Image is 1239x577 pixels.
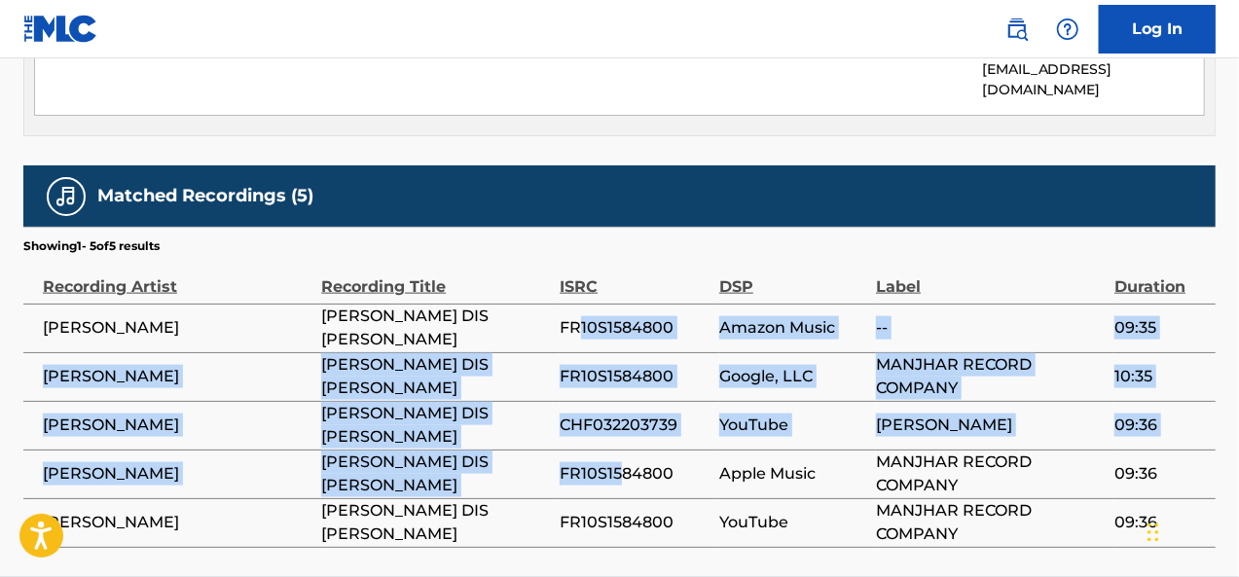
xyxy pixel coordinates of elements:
[1114,511,1206,534] span: 09:36
[998,10,1037,49] a: Public Search
[1048,10,1087,49] div: Help
[1056,18,1079,41] img: help
[876,499,1105,546] span: MANJHAR RECORD COMPANY
[43,255,311,299] div: Recording Artist
[719,462,866,486] span: Apple Music
[321,353,550,400] span: [PERSON_NAME] DIS [PERSON_NAME]
[1142,484,1239,577] iframe: Chat Widget
[560,255,710,299] div: ISRC
[719,511,866,534] span: YouTube
[719,365,866,388] span: Google, LLC
[43,462,311,486] span: [PERSON_NAME]
[560,414,710,437] span: CHF032203739
[1114,255,1206,299] div: Duration
[560,316,710,340] span: FR10S1584800
[1005,18,1029,41] img: search
[719,316,866,340] span: Amazon Music
[23,237,160,255] p: Showing 1 - 5 of 5 results
[43,511,311,534] span: [PERSON_NAME]
[719,414,866,437] span: YouTube
[1114,316,1206,340] span: 09:35
[23,15,98,43] img: MLC Logo
[560,511,710,534] span: FR10S1584800
[321,305,550,351] span: [PERSON_NAME] DIS [PERSON_NAME]
[321,499,550,546] span: [PERSON_NAME] DIS [PERSON_NAME]
[1114,462,1206,486] span: 09:36
[876,353,1105,400] span: MANJHAR RECORD COMPANY
[43,316,311,340] span: [PERSON_NAME]
[1114,414,1206,437] span: 09:36
[43,414,311,437] span: [PERSON_NAME]
[97,185,313,207] h5: Matched Recordings (5)
[321,402,550,449] span: [PERSON_NAME] DIS [PERSON_NAME]
[982,59,1204,100] p: [EMAIL_ADDRESS][DOMAIN_NAME]
[876,255,1105,299] div: Label
[321,451,550,497] span: [PERSON_NAME] DIS [PERSON_NAME]
[55,185,78,208] img: Matched Recordings
[876,451,1105,497] span: MANJHAR RECORD COMPANY
[321,255,550,299] div: Recording Title
[560,365,710,388] span: FR10S1584800
[560,462,710,486] span: FR10S1584800
[43,365,311,388] span: [PERSON_NAME]
[876,316,1105,340] span: --
[1114,365,1206,388] span: 10:35
[1148,503,1159,561] div: Drag
[876,414,1105,437] span: [PERSON_NAME]
[719,255,866,299] div: DSP
[1099,5,1216,54] a: Log In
